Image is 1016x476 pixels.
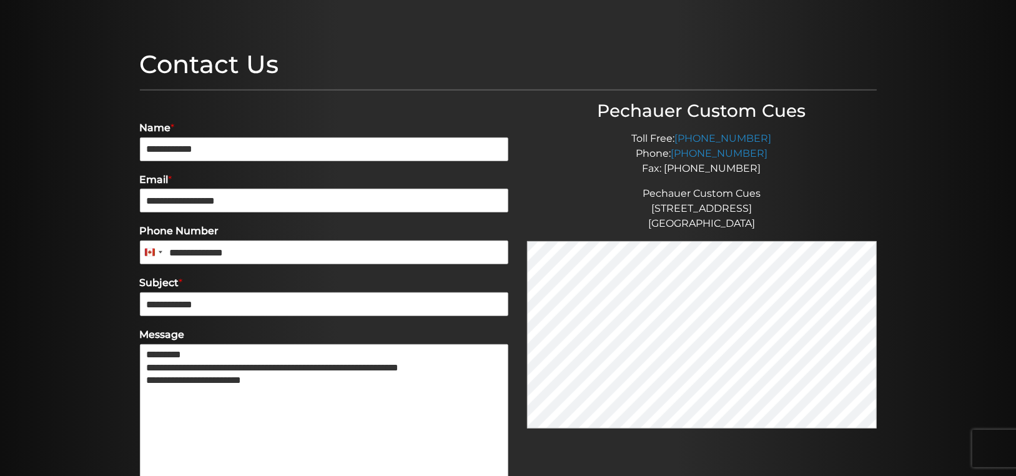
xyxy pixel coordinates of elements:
[140,225,508,238] label: Phone Number
[527,186,877,231] p: Pechauer Custom Cues [STREET_ADDRESS] [GEOGRAPHIC_DATA]
[140,49,877,79] h1: Contact Us
[675,132,772,144] a: [PHONE_NUMBER]
[140,122,508,135] label: Name
[140,174,508,187] label: Email
[140,329,508,342] label: Message
[527,101,877,122] h3: Pechauer Custom Cues
[527,131,877,176] p: Toll Free: Phone: Fax: [PHONE_NUMBER]
[140,240,508,264] input: Phone Number
[140,277,508,290] label: Subject
[671,147,767,159] a: [PHONE_NUMBER]
[140,240,166,264] button: Selected country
